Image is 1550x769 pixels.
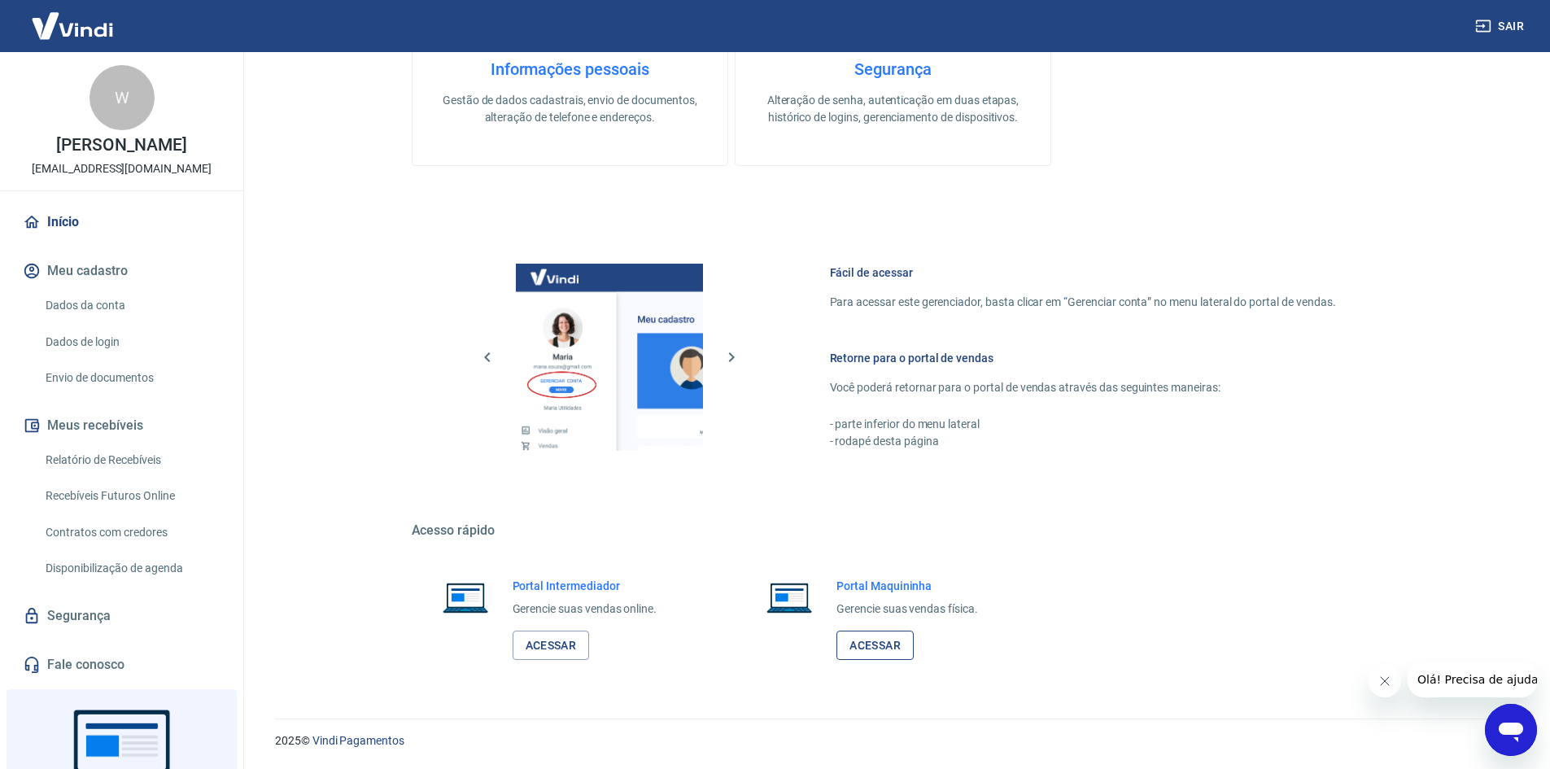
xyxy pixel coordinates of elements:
[20,204,224,240] a: Início
[20,647,224,683] a: Fale conosco
[39,443,224,477] a: Relatório de Recebíveis
[39,361,224,395] a: Envio de documentos
[20,598,224,634] a: Segurança
[1472,11,1530,42] button: Sair
[836,578,978,594] h6: Portal Maquininha
[90,65,155,130] div: W
[20,253,224,289] button: Meu cadastro
[830,350,1336,366] h6: Retorne para o portal de vendas
[830,264,1336,281] h6: Fácil de acessar
[513,631,590,661] a: Acessar
[836,601,978,618] p: Gerencie suas vendas física.
[836,631,914,661] a: Acessar
[830,294,1336,311] p: Para acessar este gerenciador, basta clicar em “Gerenciar conta” no menu lateral do portal de ven...
[516,264,703,451] img: Imagem da dashboard mostrando o botão de gerenciar conta na sidebar no lado esquerdo
[20,408,224,443] button: Meus recebíveis
[1408,662,1537,697] iframe: Mensagem da empresa
[439,92,701,126] p: Gestão de dados cadastrais, envio de documentos, alteração de telefone e endereços.
[1485,704,1537,756] iframe: Botão para abrir a janela de mensagens
[20,1,125,50] img: Vindi
[39,516,224,549] a: Contratos com credores
[39,326,224,359] a: Dados de login
[1369,665,1401,697] iframe: Fechar mensagem
[39,479,224,513] a: Recebíveis Futuros Online
[762,92,1024,126] p: Alteração de senha, autenticação em duas etapas, histórico de logins, gerenciamento de dispositivos.
[56,137,186,154] p: [PERSON_NAME]
[755,578,823,617] img: Imagem de um notebook aberto
[830,433,1336,450] p: - rodapé desta página
[312,734,404,747] a: Vindi Pagamentos
[513,578,657,594] h6: Portal Intermediador
[39,289,224,322] a: Dados da conta
[439,59,701,79] h4: Informações pessoais
[431,578,500,617] img: Imagem de um notebook aberto
[513,601,657,618] p: Gerencie suas vendas online.
[275,732,1511,749] p: 2025 ©
[10,11,137,24] span: Olá! Precisa de ajuda?
[412,522,1375,539] h5: Acesso rápido
[39,552,224,585] a: Disponibilização de agenda
[830,379,1336,396] p: Você poderá retornar para o portal de vendas através das seguintes maneiras:
[830,416,1336,433] p: - parte inferior do menu lateral
[762,59,1024,79] h4: Segurança
[32,160,212,177] p: [EMAIL_ADDRESS][DOMAIN_NAME]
